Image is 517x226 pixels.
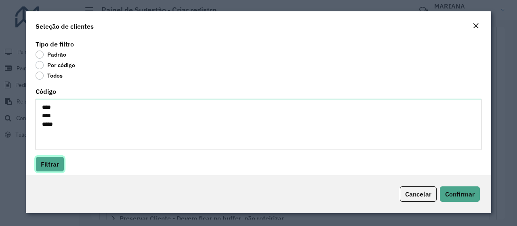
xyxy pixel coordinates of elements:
label: Código [36,87,56,96]
button: Confirmar [440,186,480,202]
button: Close [470,21,481,32]
button: Cancelar [400,186,437,202]
label: Por código [36,61,75,69]
h4: Seleção de clientes [36,21,94,31]
span: Cancelar [405,190,431,198]
button: Filtrar [36,156,64,172]
label: Todos [36,72,63,80]
em: Fechar [473,23,479,29]
label: Padrão [36,51,66,59]
span: Confirmar [445,190,475,198]
label: Tipo de filtro [36,39,74,49]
